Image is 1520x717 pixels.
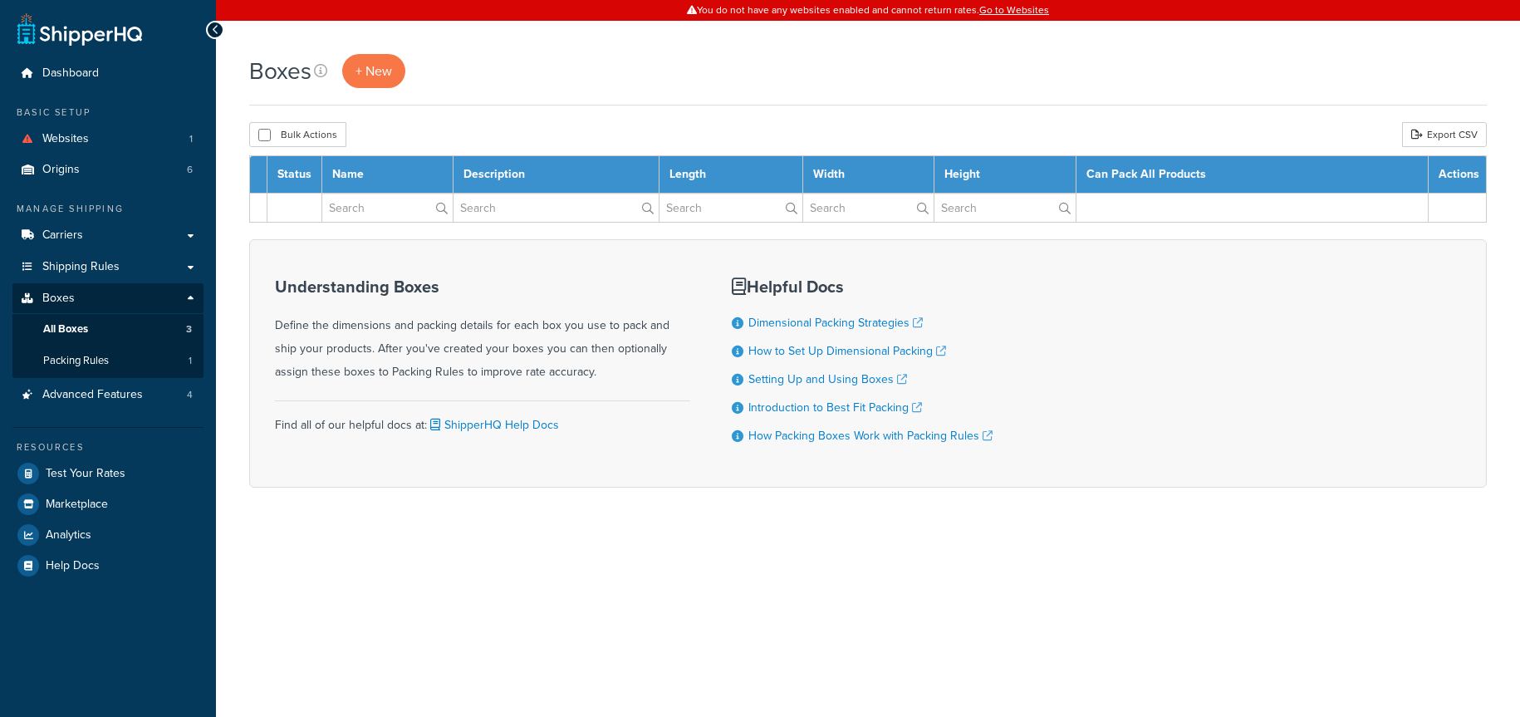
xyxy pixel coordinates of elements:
[12,520,203,550] a: Analytics
[322,156,454,194] th: Name
[275,277,690,384] div: Define the dimensions and packing details for each box you use to pack and ship your products. Af...
[12,155,203,185] a: Origins 6
[659,194,802,222] input: Search
[249,55,311,87] h1: Boxes
[934,156,1076,194] th: Height
[189,354,192,368] span: 1
[46,528,91,543] span: Analytics
[732,277,993,296] h3: Helpful Docs
[454,156,659,194] th: Description
[12,155,203,185] li: Origins
[12,380,203,410] a: Advanced Features 4
[979,2,1049,17] a: Go to Websites
[748,371,907,388] a: Setting Up and Using Boxes
[934,194,1076,222] input: Search
[42,292,75,306] span: Boxes
[46,559,100,573] span: Help Docs
[748,342,946,360] a: How to Set Up Dimensional Packing
[187,163,193,177] span: 6
[12,459,203,489] a: Test Your Rates
[12,202,203,216] div: Manage Shipping
[19,134,36,144] i: You do not have any websites enabled and cannot return rates
[12,346,203,376] li: Packing Rules
[12,220,203,251] a: Carriers
[249,122,346,147] button: Bulk Actions
[12,314,203,345] a: All Boxes 3
[12,346,203,376] a: Packing Rules 1
[42,132,89,146] span: Websites
[355,61,392,81] span: + New
[803,194,934,222] input: Search
[12,380,203,410] li: Advanced Features
[1076,156,1429,194] th: Can Pack All Products
[12,58,203,89] a: Dashboard
[12,124,203,155] a: Websites 1
[322,194,453,222] input: Search
[427,416,559,434] a: ShipperHQ Help Docs
[748,399,922,416] a: Introduction to Best Fit Packing
[12,551,203,581] a: Help Docs
[12,124,203,155] li: Websites
[748,314,923,331] a: Dimensional Packing Strategies
[46,467,125,481] span: Test Your Rates
[12,283,203,378] li: Boxes
[42,228,83,243] span: Carriers
[12,440,203,454] div: Resources
[12,283,203,314] a: Boxes
[803,156,934,194] th: Width
[12,489,203,519] a: Marketplace
[748,427,993,444] a: How Packing Boxes Work with Packing Rules
[46,498,108,512] span: Marketplace
[12,252,203,282] a: Shipping Rules
[187,388,193,402] span: 4
[1429,156,1487,194] th: Actions
[1402,122,1487,147] a: Export CSV
[12,106,203,120] div: Basic Setup
[275,277,690,296] h3: Understanding Boxes
[189,132,193,146] span: 1
[659,156,803,194] th: Length
[454,194,659,222] input: Search
[17,12,142,46] a: ShipperHQ Home
[186,322,192,336] span: 3
[42,388,143,402] span: Advanced Features
[267,156,322,194] th: Status
[43,354,109,368] span: Packing Rules
[12,314,203,345] li: All Boxes
[42,66,99,81] span: Dashboard
[42,163,80,177] span: Origins
[342,54,405,88] a: + New
[42,260,120,274] span: Shipping Rules
[275,400,690,437] div: Find all of our helpful docs at:
[43,322,88,336] span: All Boxes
